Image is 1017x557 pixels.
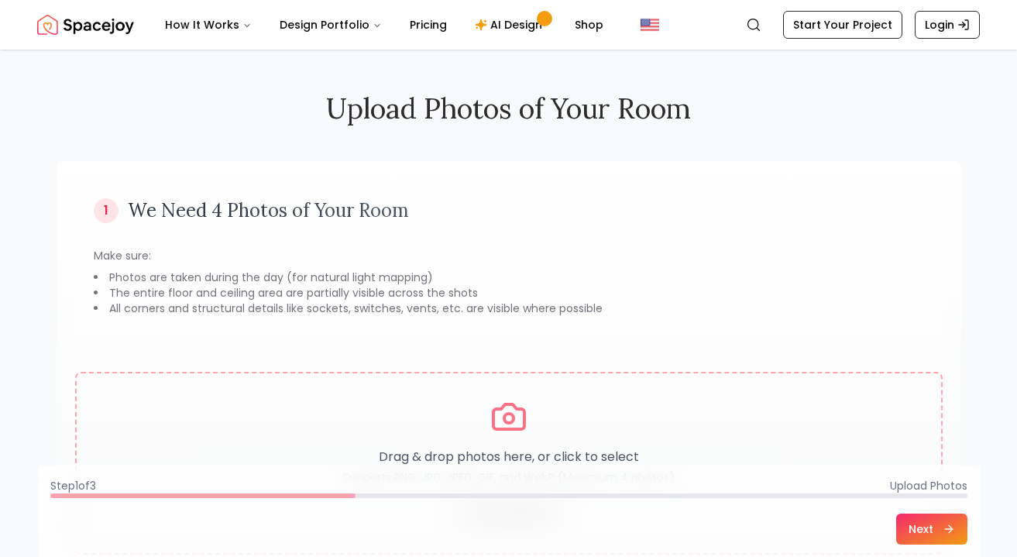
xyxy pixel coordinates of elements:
[896,514,967,545] button: Next
[94,285,924,301] li: The entire floor and ceiling area are partially visible across the shots
[94,270,924,285] li: Photos are taken during the day (for natural light mapping)
[128,198,409,223] h3: We Need 4 Photos of Your Room
[153,9,264,40] button: How It Works
[343,448,675,466] p: Drag & drop photos here, or click to select
[267,9,394,40] button: Design Portfolio
[641,15,659,34] img: United States
[153,9,616,40] nav: Main
[562,9,616,40] a: Shop
[50,478,96,493] span: Step 1 of 3
[94,248,924,263] p: Make sure:
[94,198,119,223] div: 1
[915,11,980,39] a: Login
[37,9,134,40] a: Spacejoy
[783,11,902,39] a: Start Your Project
[94,301,924,316] li: All corners and structural details like sockets, switches, vents, etc. are visible where possible
[57,93,961,124] h2: Upload Photos of Your Room
[37,9,134,40] img: Spacejoy Logo
[462,9,559,40] a: AI Design
[397,9,459,40] a: Pricing
[890,478,967,493] span: Upload Photos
